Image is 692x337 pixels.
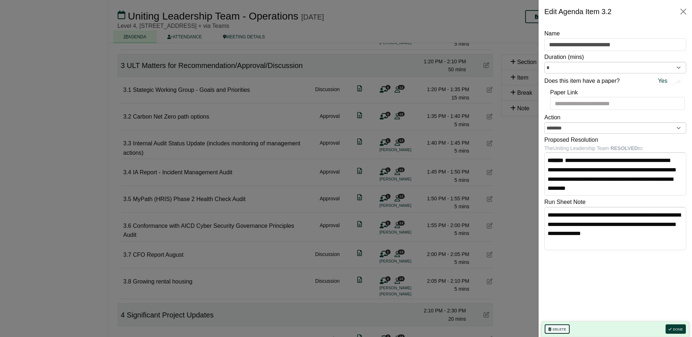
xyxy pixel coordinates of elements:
[544,113,560,122] label: Action
[611,145,638,151] b: RESOLVED
[666,324,686,334] button: Done
[544,144,686,152] div: The Uniting Leadership Team to:
[544,76,620,86] label: Does this item have a paper?
[678,6,689,17] button: Close
[544,135,598,145] label: Proposed Resolution
[545,324,570,334] button: Delete
[658,76,667,86] span: Yes
[544,6,612,17] div: Edit Agenda Item 3.2
[544,29,560,38] label: Name
[550,88,578,97] label: Paper Link
[544,52,584,62] label: Duration (mins)
[544,197,586,207] label: Run Sheet Note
